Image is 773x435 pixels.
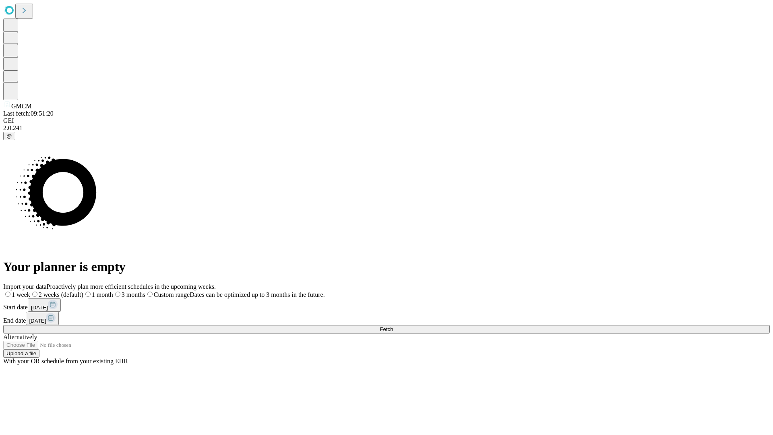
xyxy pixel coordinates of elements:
[3,110,54,117] span: Last fetch: 09:51:20
[29,318,46,324] span: [DATE]
[3,325,770,333] button: Fetch
[3,298,770,312] div: Start date
[5,292,10,297] input: 1 week
[3,312,770,325] div: End date
[3,349,39,358] button: Upload a file
[31,304,48,311] span: [DATE]
[3,283,47,290] span: Import your data
[3,259,770,274] h1: Your planner is empty
[3,333,37,340] span: Alternatively
[3,117,770,124] div: GEI
[154,291,190,298] span: Custom range
[28,298,61,312] button: [DATE]
[26,312,59,325] button: [DATE]
[115,292,120,297] input: 3 months
[32,292,37,297] input: 2 weeks (default)
[92,291,113,298] span: 1 month
[85,292,91,297] input: 1 month
[380,326,393,332] span: Fetch
[3,124,770,132] div: 2.0.241
[190,291,324,298] span: Dates can be optimized up to 3 months in the future.
[12,291,30,298] span: 1 week
[6,133,12,139] span: @
[122,291,145,298] span: 3 months
[39,291,83,298] span: 2 weeks (default)
[147,292,153,297] input: Custom rangeDates can be optimized up to 3 months in the future.
[47,283,216,290] span: Proactively plan more efficient schedules in the upcoming weeks.
[3,132,15,140] button: @
[3,358,128,365] span: With your OR schedule from your existing EHR
[11,103,32,110] span: GMCM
